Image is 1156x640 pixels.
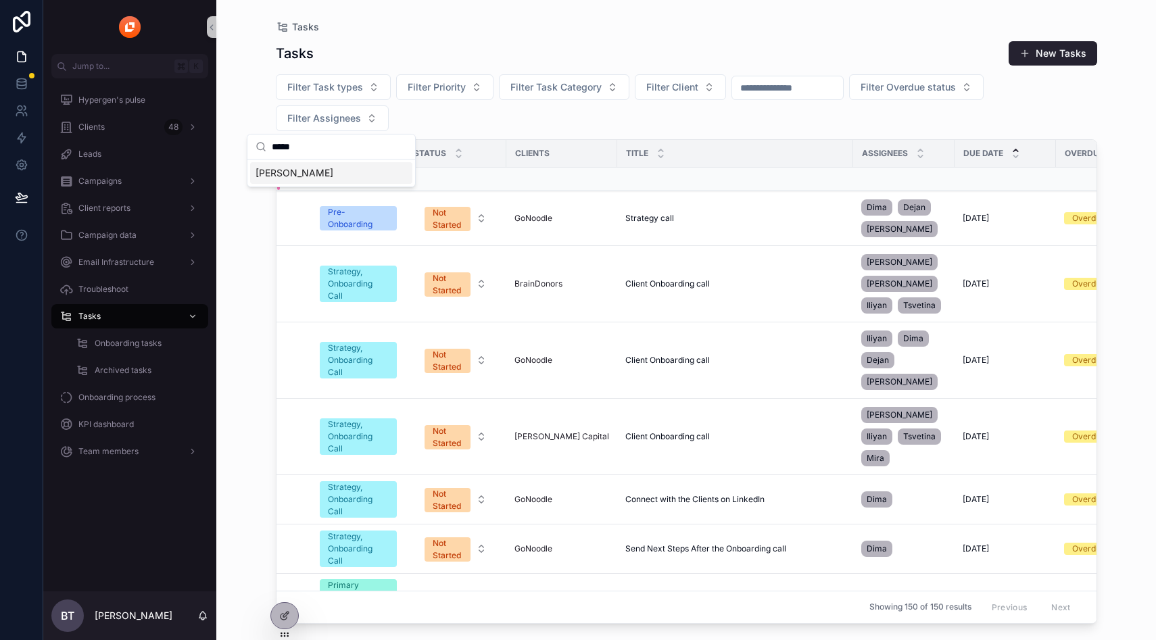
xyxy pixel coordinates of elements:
button: Select Button [499,74,629,100]
button: Select Button [276,74,391,100]
a: Strategy, Onboarding Call [320,266,397,302]
span: Leads [78,149,101,159]
button: New Tasks [1009,41,1097,66]
span: Onboarding process [78,392,155,403]
button: Select Button [414,342,498,378]
span: Due date [963,148,1003,159]
a: Send Next Steps After the Onboarding call [625,543,845,554]
div: Suggestions [247,159,415,187]
a: Primary Technical Setup & Research [320,579,397,628]
div: Overdue [1072,543,1105,555]
a: GoNoodle [514,213,552,224]
img: App logo [119,16,141,38]
span: Iliyan [867,431,887,442]
a: Overdue [1064,354,1156,366]
a: DimaDejan[PERSON_NAME] [861,197,946,240]
span: [PERSON_NAME] [867,278,932,289]
a: Tasks [276,20,319,34]
a: [PERSON_NAME] Capital [514,431,609,442]
a: GoNoodle [514,213,609,224]
a: GoNoodle [514,494,552,505]
span: Email Infrastructure [78,257,154,268]
span: Tsvetina [903,431,936,442]
a: GoNoodle [514,355,552,366]
a: Tasks [51,304,208,328]
div: 48 [164,119,183,135]
a: Overdue [1064,278,1156,290]
span: K [191,61,201,72]
a: Email Infrastructure [51,250,208,274]
a: Hypergen's pulse [51,88,208,112]
button: Select Button [414,200,498,237]
span: Iliyan [867,333,887,344]
a: Onboarding tasks [68,331,208,355]
div: Not Started [433,349,462,373]
div: Overdue [1072,278,1105,290]
div: Overdue [1072,493,1105,506]
span: [PERSON_NAME] [867,376,932,387]
span: BrainDonors [514,278,562,289]
span: Dejan [903,202,925,213]
span: Filter Overdue status [861,80,956,94]
span: Client Onboarding call [625,431,710,442]
a: Client Onboarding call [625,431,845,442]
button: Select Button [414,266,498,302]
a: [DATE] [963,213,1048,224]
span: Iliyan [867,300,887,311]
a: Clients48 [51,115,208,139]
span: Clients [78,122,105,132]
button: Select Button [414,531,498,567]
span: Send Next Steps After the Onboarding call [625,543,786,554]
div: Strategy, Onboarding Call [328,342,389,378]
a: [DATE] [963,543,1048,554]
a: Select Button [413,530,498,568]
p: [PERSON_NAME] [95,609,172,622]
a: Dima [861,538,946,560]
button: Select Button [276,105,389,131]
span: Tasks [292,20,319,34]
span: Client Onboarding call [625,355,710,366]
a: Select Button [413,585,498,622]
span: Client Onboarding call [625,278,710,289]
a: Leads [51,142,208,166]
a: Client Onboarding call [625,355,845,366]
div: Strategy, Onboarding Call [328,481,389,518]
span: [PERSON_NAME] [256,166,333,180]
button: Select Button [414,481,498,518]
div: Not Started [433,272,462,297]
a: Overdue [1064,493,1156,506]
span: [DATE] [963,355,989,366]
span: Onboarding tasks [95,338,162,349]
h1: Tasks [276,44,314,63]
span: Dima [903,333,923,344]
a: Campaigns [51,169,208,193]
span: Assignees [862,148,908,159]
a: Select Button [413,265,498,303]
span: KPI dashboard [78,419,134,430]
div: Overdue [1072,212,1105,224]
div: Pre-Onboarding [328,206,389,230]
a: Archived tasks [68,358,208,383]
a: Dima [861,489,946,510]
span: [DATE] [963,543,989,554]
a: BrainDonors [514,278,609,289]
a: IliyanDimaDejan[PERSON_NAME] [861,328,946,393]
a: Overdue [1064,430,1156,443]
button: Select Button [414,418,498,455]
button: Select Button [414,585,498,622]
div: Not Started [433,425,462,449]
a: [PERSON_NAME][PERSON_NAME]IliyanTsvetina [861,251,946,316]
a: Strategy, Onboarding Call [320,342,397,378]
div: Overdue [1072,430,1105,443]
div: Primary Technical Setup & Research [328,579,389,628]
a: GoNoodle [514,543,552,554]
span: Campaigns [78,176,122,187]
a: Overdue [1064,212,1156,224]
span: Troubleshoot [78,284,128,295]
button: Jump to...K [51,54,208,78]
